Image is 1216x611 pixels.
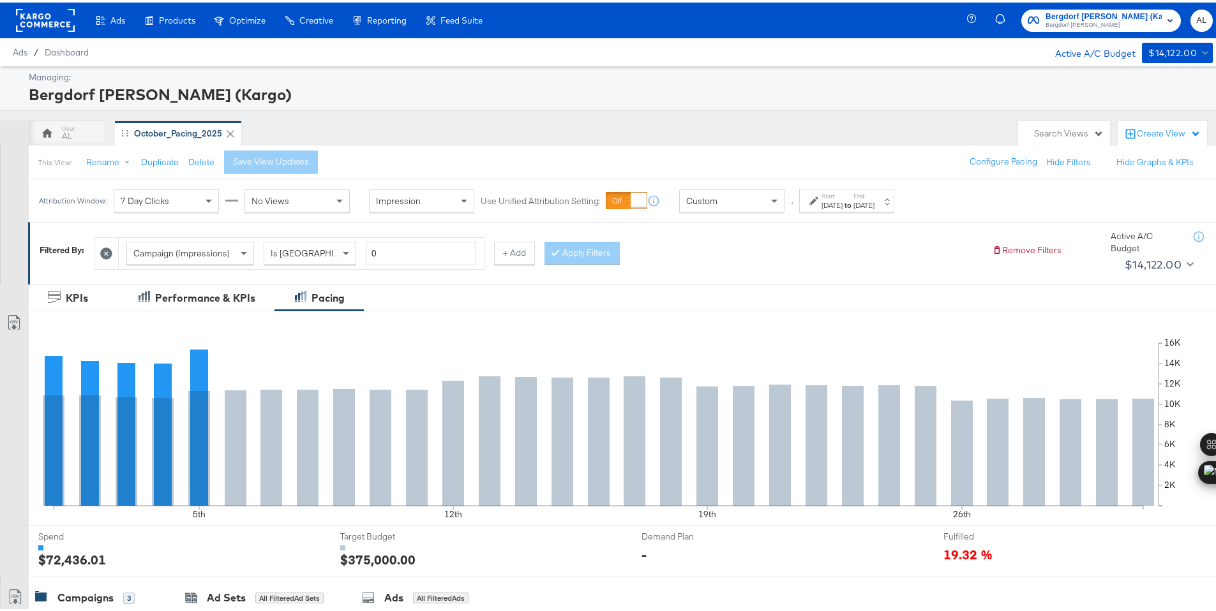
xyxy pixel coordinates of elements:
div: October_Pacing_2025 [134,125,222,137]
span: 19.32 % [943,543,993,560]
span: Ads [13,45,27,55]
span: Feed Suite [440,13,483,23]
text: 5th [193,506,206,518]
div: Create View [1137,125,1201,138]
span: No Views [251,193,289,204]
div: AL [62,128,72,140]
div: All Filtered Ads [413,590,469,601]
span: Spend [38,528,134,540]
button: Rename [77,149,144,172]
div: 3 [123,590,135,601]
span: Campaign (Impressions) [133,245,230,256]
span: Ads [110,13,125,23]
text: 10K [1164,396,1181,408]
span: Is [GEOGRAPHIC_DATA] [271,245,368,256]
div: Active A/C Budget [1042,40,1136,59]
span: Optimize [229,13,266,23]
div: Attribution Window: [38,194,107,203]
div: [DATE] [853,198,874,208]
div: $14,122.00 [1148,43,1197,59]
div: Filtered By: [40,242,84,254]
span: Custom [686,193,717,204]
span: Creative [299,13,333,23]
div: $14,122.00 [1125,253,1182,272]
div: Performance & KPIs [155,288,255,303]
span: Fulfilled [943,528,1039,540]
text: 12th [444,506,462,518]
div: This View: [38,155,72,165]
span: Impression [376,193,421,204]
div: KPIs [66,288,88,303]
span: AL [1196,11,1208,26]
button: + Add [494,239,535,262]
button: Remove Filters [992,242,1062,254]
span: Products [159,13,195,23]
text: 12K [1164,376,1181,387]
text: 16K [1164,335,1181,346]
button: Duplicate [141,154,179,166]
text: 14K [1164,355,1181,367]
label: End: [853,189,874,198]
div: Search Views [1034,125,1104,137]
text: 4K [1164,457,1176,468]
span: / [27,45,45,55]
text: 2K [1164,477,1176,489]
div: Ads [384,588,403,603]
div: Ad Sets [207,588,246,603]
button: Hide Graphs & KPIs [1116,154,1194,166]
text: 8K [1164,416,1176,428]
div: Campaigns [57,588,114,603]
span: ↑ [786,198,798,203]
text: 26th [953,506,971,518]
div: Pacing [312,288,345,303]
text: 6K [1164,436,1176,448]
a: Dashboard [45,45,89,55]
div: $72,436.01 [38,548,106,566]
div: Drag to reorder tab [121,127,128,134]
div: Bergdorf [PERSON_NAME] (Kargo) [29,81,1210,103]
div: All Filtered Ad Sets [255,590,324,601]
text: 19th [698,506,716,518]
div: [DATE] [822,198,843,208]
strong: to [843,198,853,207]
span: Bergdorf [PERSON_NAME] [1046,18,1162,28]
label: Use Unified Attribution Setting: [481,193,601,205]
span: 7 Day Clicks [121,193,169,204]
button: $14,122.00 [1142,40,1213,61]
span: Bergdorf [PERSON_NAME] (Kargo) [1046,8,1162,21]
button: $14,122.00 [1120,252,1196,272]
button: Delete [188,154,214,166]
div: Managing: [29,69,1210,81]
span: Reporting [367,13,407,23]
label: Start: [822,189,843,198]
div: $375,000.00 [340,548,416,566]
span: Target Budget [340,528,436,540]
span: Demand Plan [642,528,737,540]
input: Enter a number [366,239,476,263]
button: Configure Pacing [961,148,1046,171]
button: Bergdorf [PERSON_NAME] (Kargo)Bergdorf [PERSON_NAME] [1021,7,1181,29]
div: Active A/C Budget [1111,228,1181,251]
button: Hide Filters [1046,154,1091,166]
button: AL [1190,7,1213,29]
div: - [642,543,647,561]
